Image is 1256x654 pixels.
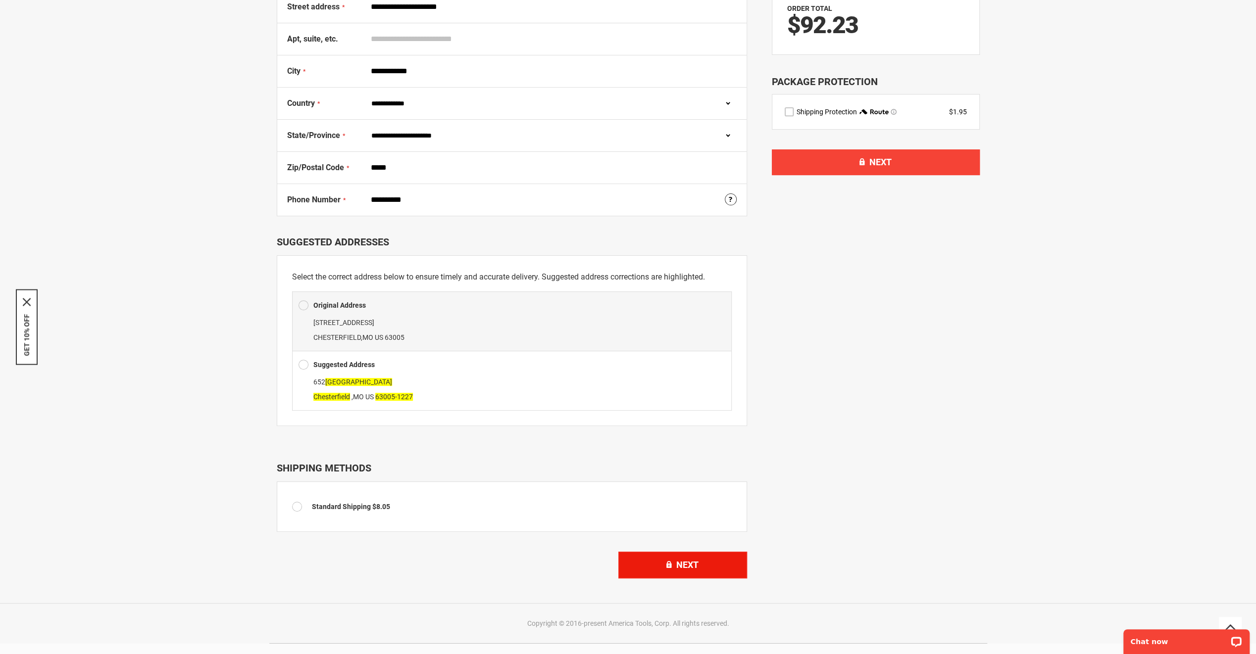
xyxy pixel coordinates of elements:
[949,107,967,117] div: $1.95
[772,149,980,175] button: Next
[287,2,340,11] span: Street address
[891,109,897,115] span: Learn more
[287,34,338,44] span: Apt, suite, etc.
[313,319,374,327] span: [STREET_ADDRESS]
[362,333,373,341] span: MO
[313,361,375,369] b: Suggested Address
[287,66,301,76] span: City
[277,236,747,248] div: Suggested Addresses
[313,393,350,401] span: Chesterfield
[365,393,374,401] span: US
[23,314,31,356] button: GET 10% OFF
[785,107,967,117] div: route shipping protection selector element
[299,315,725,345] div: ,
[618,552,747,578] button: Next
[287,98,315,108] span: Country
[772,75,980,89] div: Package Protection
[292,271,732,283] p: Select the correct address below to ensure timely and accurate delivery. Suggested address correc...
[375,393,413,401] span: 63005-1227
[287,195,341,204] span: Phone Number
[676,560,699,570] span: Next
[287,131,340,140] span: State/Province
[313,378,392,386] span: 652
[797,108,857,116] span: Shipping Protection
[385,333,404,341] span: 63005
[787,11,858,39] span: $92.23
[313,333,361,341] span: CHESTERFIELD
[313,301,366,309] b: Original Address
[299,374,725,404] div: ,
[274,618,982,628] div: Copyright © 2016-present America Tools, Corp. All rights reserved.
[277,462,747,474] div: Shipping Methods
[787,4,832,12] strong: Order Total
[287,163,344,172] span: Zip/Postal Code
[375,333,383,341] span: US
[372,503,390,511] span: $8.05
[23,298,31,306] svg: close icon
[353,393,364,401] span: MO
[312,503,371,511] span: Standard Shipping
[1117,623,1256,654] iframe: LiveChat chat widget
[325,378,392,386] span: [GEOGRAPHIC_DATA]
[23,298,31,306] button: Close
[869,157,892,167] span: Next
